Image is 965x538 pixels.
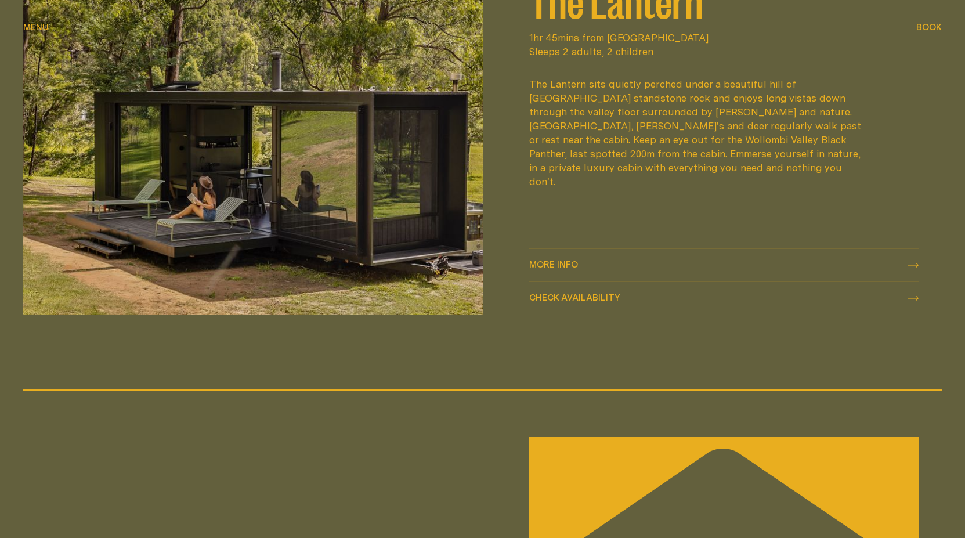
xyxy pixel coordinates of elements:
[23,23,49,31] span: Menu
[529,293,620,302] span: Check availability
[529,249,919,281] a: More info
[916,21,942,35] button: show booking tray
[529,260,578,269] span: More info
[916,23,942,31] span: Book
[529,282,919,315] button: check availability
[529,77,863,189] div: The Lantern sits quietly perched under a beautiful hill of [GEOGRAPHIC_DATA] standstone rock and ...
[529,31,919,45] span: 1hr 45mins from [GEOGRAPHIC_DATA]
[529,45,919,59] span: Sleeps 2 adults, 2 children
[23,21,49,35] button: show menu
